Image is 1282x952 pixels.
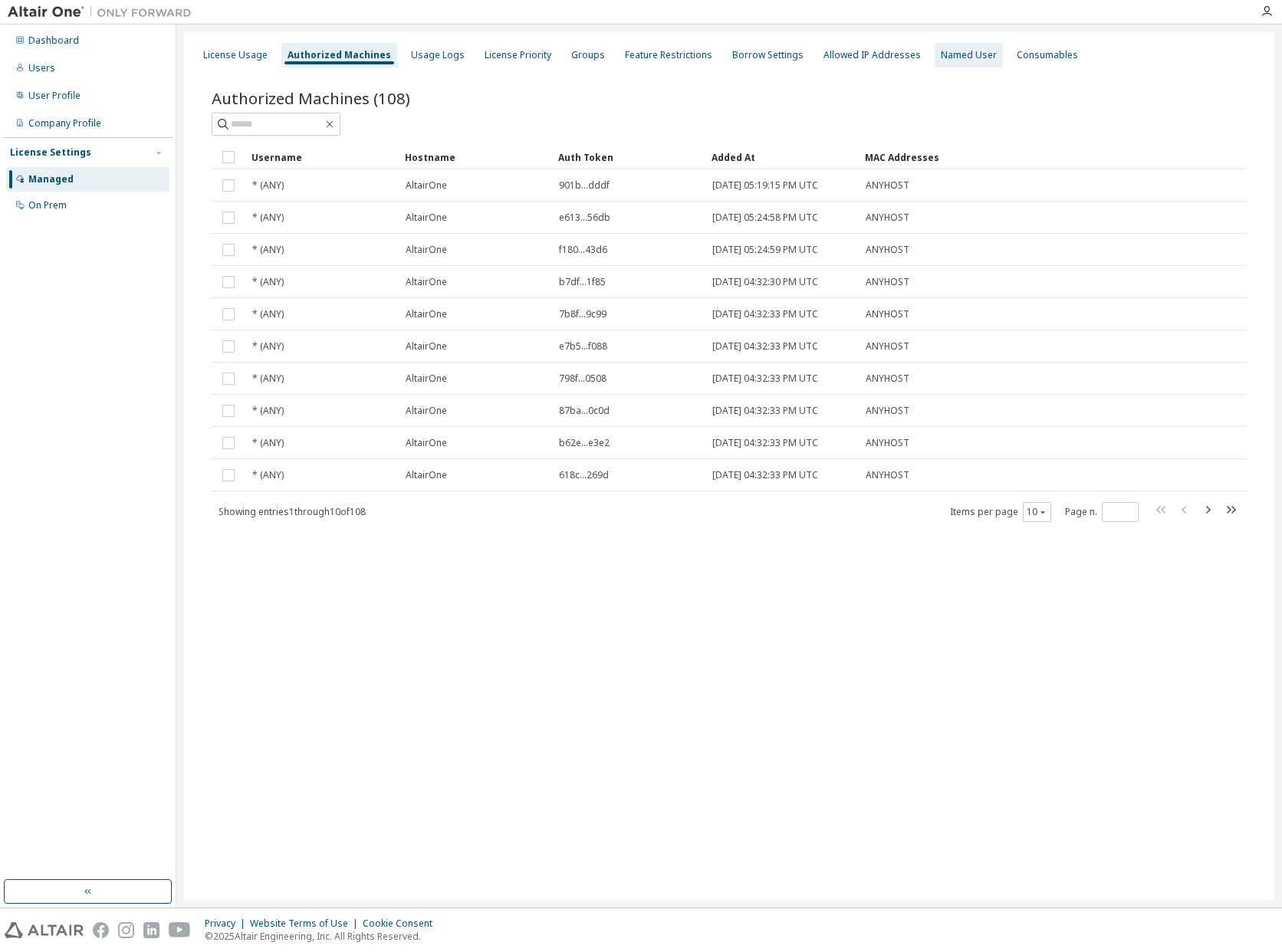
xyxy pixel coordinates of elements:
[205,918,250,930] div: Privacy
[866,244,909,256] span: ANYHOST
[1065,502,1139,522] span: Page n.
[406,405,447,417] span: AltairOne
[865,145,1086,169] div: MAC Addresses
[405,145,546,169] div: Hostname
[732,49,804,61] div: Borrow Settings
[406,179,447,192] span: AltairOne
[712,405,818,417] span: [DATE] 04:32:33 PM UTC
[712,340,818,353] span: [DATE] 04:32:33 PM UTC
[252,340,284,353] span: * (ANY)
[559,212,610,224] span: e613...56db
[485,49,551,61] div: License Priority
[93,922,109,938] img: facebook.svg
[169,922,191,938] img: youtube.svg
[1017,49,1078,61] div: Consumables
[559,469,609,481] span: 618c...269d
[712,145,853,169] div: Added At
[559,179,610,192] span: 901b...dddf
[866,437,909,449] span: ANYHOST
[203,49,268,61] div: License Usage
[866,308,909,320] span: ANYHOST
[950,502,1051,522] span: Items per page
[406,308,447,320] span: AltairOne
[712,212,818,224] span: [DATE] 05:24:58 PM UTC
[252,373,284,385] span: * (ANY)
[712,469,818,481] span: [DATE] 04:32:33 PM UTC
[559,340,607,353] span: e7b5...f088
[252,469,284,481] span: * (ANY)
[251,145,393,169] div: Username
[866,469,909,481] span: ANYHOST
[143,922,159,938] img: linkedin.svg
[406,437,447,449] span: AltairOne
[28,34,79,47] div: Dashboard
[252,276,284,288] span: * (ANY)
[5,922,84,938] img: altair_logo.svg
[406,373,447,385] span: AltairOne
[712,437,818,449] span: [DATE] 04:32:33 PM UTC
[866,276,909,288] span: ANYHOST
[625,49,712,61] div: Feature Restrictions
[559,373,606,385] span: 798f...0508
[866,179,909,192] span: ANYHOST
[866,212,909,224] span: ANYHOST
[252,437,284,449] span: * (ANY)
[8,5,199,20] img: Altair One
[712,373,818,385] span: [DATE] 04:32:33 PM UTC
[1027,506,1047,518] button: 10
[219,505,366,518] span: Showing entries 1 through 10 of 108
[866,373,909,385] span: ANYHOST
[712,308,818,320] span: [DATE] 04:32:33 PM UTC
[28,90,81,102] div: User Profile
[28,199,67,212] div: On Prem
[411,49,465,61] div: Usage Logs
[406,276,447,288] span: AltairOne
[823,49,921,61] div: Allowed IP Addresses
[559,276,606,288] span: b7df...1f85
[10,146,91,159] div: License Settings
[28,173,74,185] div: Managed
[712,179,818,192] span: [DATE] 05:19:15 PM UTC
[406,469,447,481] span: AltairOne
[406,212,447,224] span: AltairOne
[712,244,818,256] span: [DATE] 05:24:59 PM UTC
[559,308,606,320] span: 7b8f...9c99
[252,244,284,256] span: * (ANY)
[252,179,284,192] span: * (ANY)
[866,340,909,353] span: ANYHOST
[205,930,442,943] p: © 2025 Altair Engineering, Inc. All Rights Reserved.
[288,49,391,61] div: Authorized Machines
[559,405,610,417] span: 87ba...0c0d
[559,437,610,449] span: b62e...e3e2
[406,244,447,256] span: AltairOne
[559,244,607,256] span: f180...43d6
[250,918,363,930] div: Website Terms of Use
[252,308,284,320] span: * (ANY)
[712,276,818,288] span: [DATE] 04:32:30 PM UTC
[558,145,699,169] div: Auth Token
[252,212,284,224] span: * (ANY)
[941,49,997,61] div: Named User
[118,922,134,938] img: instagram.svg
[866,405,909,417] span: ANYHOST
[571,49,605,61] div: Groups
[252,405,284,417] span: * (ANY)
[28,117,101,130] div: Company Profile
[28,62,55,74] div: Users
[212,87,410,109] span: Authorized Machines (108)
[363,918,442,930] div: Cookie Consent
[406,340,447,353] span: AltairOne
